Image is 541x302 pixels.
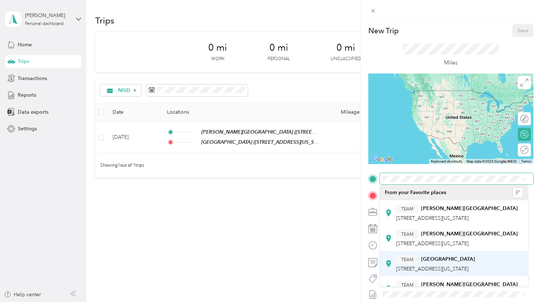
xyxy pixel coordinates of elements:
[396,280,419,289] button: TEAM
[421,231,518,237] strong: [PERSON_NAME][GEOGRAPHIC_DATA]
[421,205,518,212] strong: [PERSON_NAME][GEOGRAPHIC_DATA]
[431,159,462,164] button: Keyboard shortcuts
[396,230,419,239] button: TEAM
[401,205,414,212] span: TEAM
[396,266,469,272] span: [STREET_ADDRESS][US_STATE]
[396,240,469,247] span: [STREET_ADDRESS][US_STATE]
[370,155,394,164] a: Open this area in Google Maps (opens a new window)
[444,58,458,67] p: Miles
[401,256,414,263] span: TEAM
[466,159,517,163] span: Map data ©2025 Google, INEGI
[385,189,446,196] span: From your Favorite places
[368,26,399,36] p: New Trip
[370,155,394,164] img: Google
[401,231,414,237] span: TEAM
[396,255,419,264] button: TEAM
[421,256,475,263] strong: [GEOGRAPHIC_DATA]
[396,215,469,221] span: [STREET_ADDRESS][US_STATE]
[421,281,518,288] strong: [PERSON_NAME][GEOGRAPHIC_DATA]
[396,204,419,213] button: TEAM
[500,261,541,302] iframe: Everlance-gr Chat Button Frame
[401,281,414,288] span: TEAM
